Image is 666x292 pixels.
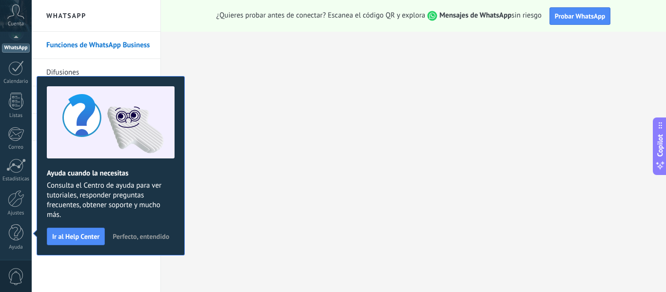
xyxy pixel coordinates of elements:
[47,169,175,178] h2: Ayuda cuando la necesitas
[113,233,169,240] span: Perfecto, entendido
[2,144,30,151] div: Correo
[47,181,175,220] span: Consulta el Centro de ayuda para ver tutoriales, responder preguntas frecuentes, obtener soporte ...
[46,32,151,59] a: Funciones de WhatsApp Business
[2,78,30,85] div: Calendario
[439,11,511,20] strong: Mensajes de WhatsApp
[8,21,24,27] span: Cuenta
[108,229,174,244] button: Perfecto, entendido
[2,210,30,216] div: Ajustes
[2,244,30,251] div: Ayuda
[47,228,105,245] button: Ir al Help Center
[2,113,30,119] div: Listas
[216,11,542,21] span: ¿Quieres probar antes de conectar? Escanea el código QR y explora sin riesgo
[32,32,160,59] li: Funciones de WhatsApp Business
[2,43,30,53] div: WhatsApp
[32,59,160,86] li: Difusiones
[555,12,606,20] span: Probar WhatsApp
[549,7,611,25] button: Probar WhatsApp
[52,233,99,240] span: Ir al Help Center
[2,176,30,182] div: Estadísticas
[655,134,665,156] span: Copilot
[46,59,151,86] a: Difusiones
